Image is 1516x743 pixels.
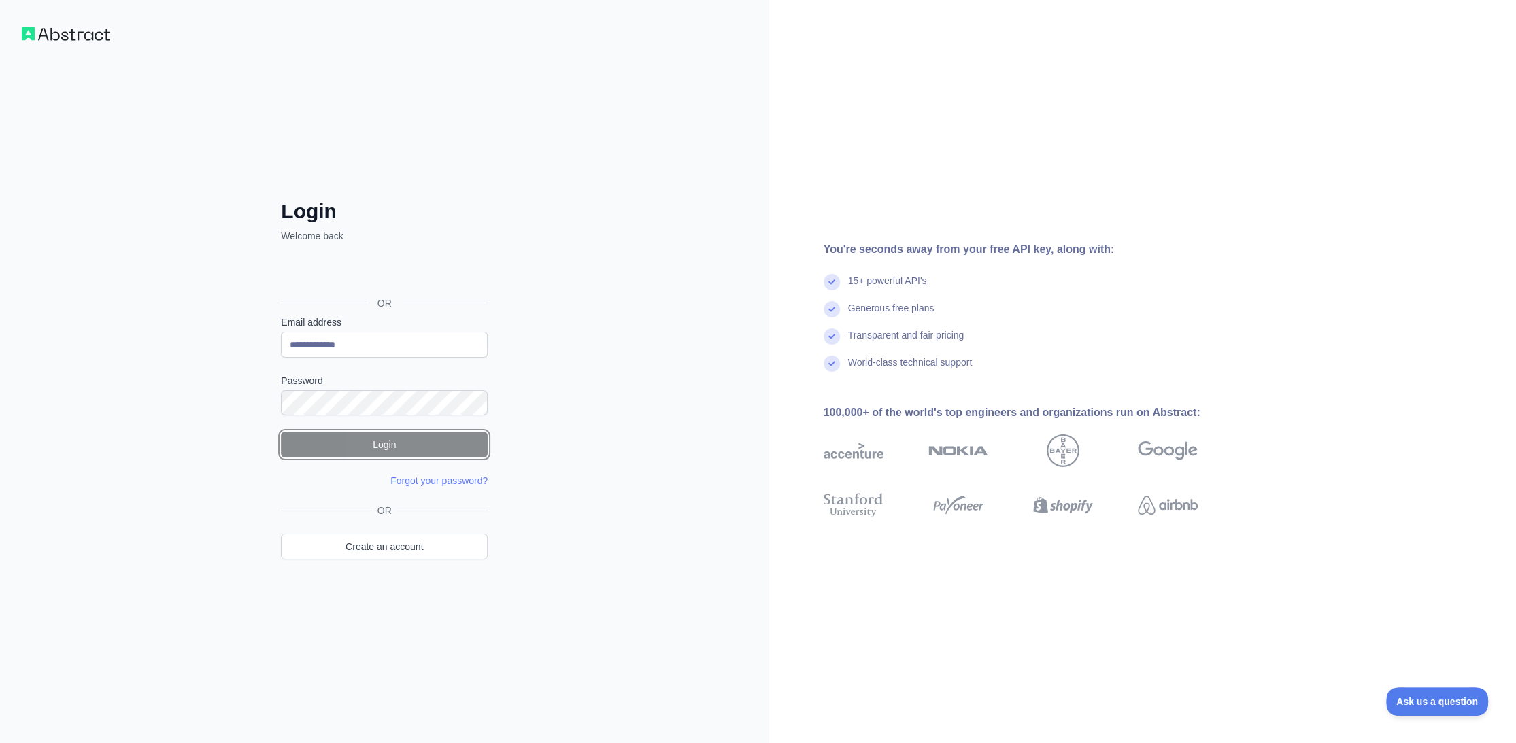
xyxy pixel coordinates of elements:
img: payoneer [928,490,988,520]
p: Welcome back [281,229,488,243]
span: OR [372,504,397,517]
iframe: Schaltfläche „Über Google anmelden“ [274,258,492,288]
img: nokia [928,434,988,467]
img: accenture [824,434,883,467]
span: OR [367,296,403,310]
label: Password [281,374,488,387]
img: check mark [824,356,840,372]
img: airbnb [1138,490,1198,520]
div: 100,000+ of the world's top engineers and organizations run on Abstract: [824,404,1241,421]
label: Email address [281,315,488,329]
img: check mark [824,301,840,317]
div: World-class technical support [848,356,973,383]
div: You're seconds away from your free API key, along with: [824,241,1241,258]
img: check mark [824,274,840,290]
a: Forgot your password? [390,475,488,486]
h2: Login [281,199,488,224]
button: Login [281,432,488,457]
a: Create an account [281,534,488,559]
img: Workflow [22,27,110,41]
img: shopify [1033,490,1093,520]
div: 15+ powerful API's [848,274,927,301]
img: bayer [1047,434,1079,467]
img: stanford university [824,490,883,520]
img: google [1138,434,1198,467]
img: check mark [824,328,840,345]
div: Generous free plans [848,301,934,328]
div: Transparent and fair pricing [848,328,964,356]
iframe: Toggle Customer Support [1386,687,1489,716]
